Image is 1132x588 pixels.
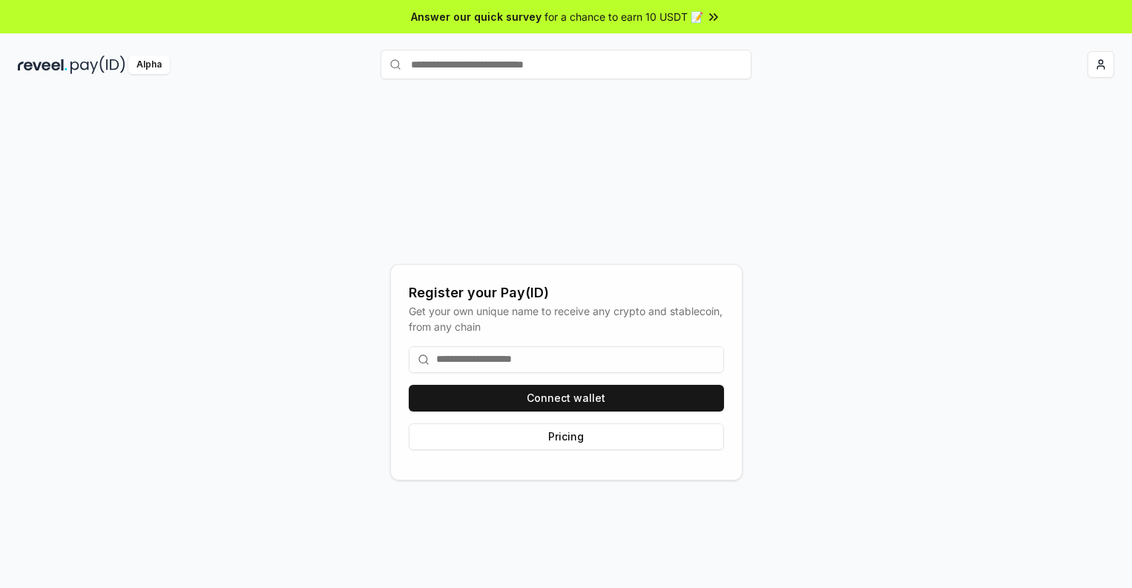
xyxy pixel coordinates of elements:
img: pay_id [70,56,125,74]
button: Pricing [409,423,724,450]
span: Answer our quick survey [411,9,542,24]
span: for a chance to earn 10 USDT 📝 [544,9,703,24]
img: reveel_dark [18,56,68,74]
div: Get your own unique name to receive any crypto and stablecoin, from any chain [409,303,724,334]
div: Alpha [128,56,170,74]
button: Connect wallet [409,385,724,412]
div: Register your Pay(ID) [409,283,724,303]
